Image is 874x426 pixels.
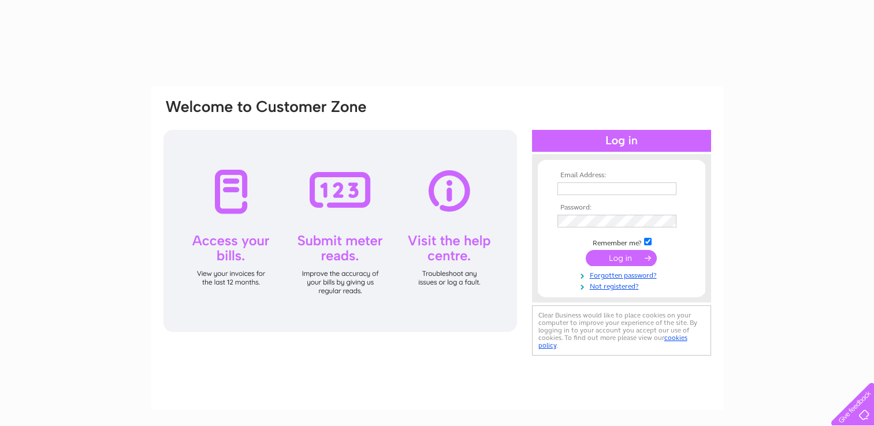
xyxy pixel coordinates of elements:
a: cookies policy [538,334,687,349]
th: Email Address: [555,171,689,180]
div: Clear Business would like to place cookies on your computer to improve your experience of the sit... [532,305,711,356]
input: Submit [586,250,657,266]
a: Not registered? [557,280,689,291]
a: Forgotten password? [557,269,689,280]
th: Password: [555,204,689,212]
td: Remember me? [555,236,689,248]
